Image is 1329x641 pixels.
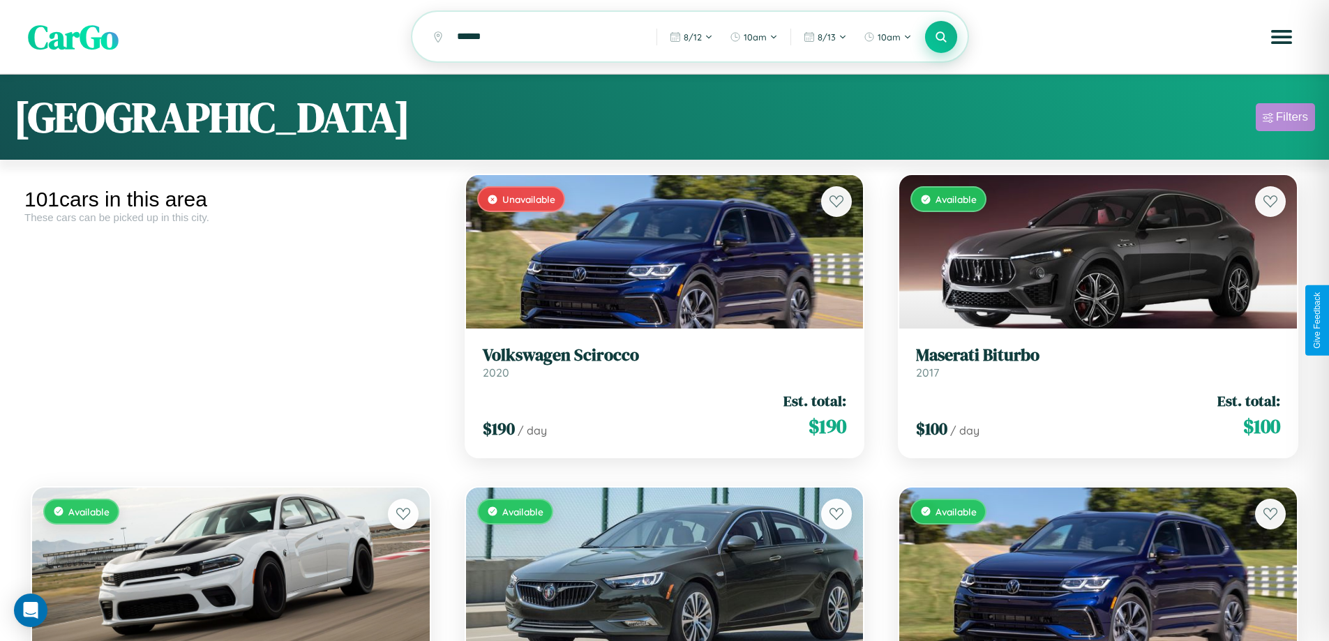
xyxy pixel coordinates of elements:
[518,423,547,437] span: / day
[483,345,847,379] a: Volkswagen Scirocco2020
[783,391,846,411] span: Est. total:
[723,26,785,48] button: 10am
[744,31,767,43] span: 10am
[483,417,515,440] span: $ 190
[878,31,901,43] span: 10am
[684,31,702,43] span: 8 / 12
[24,188,437,211] div: 101 cars in this area
[14,594,47,627] div: Open Intercom Messenger
[24,211,437,223] div: These cars can be picked up in this city.
[916,365,939,379] span: 2017
[916,345,1280,379] a: Maserati Biturbo2017
[502,506,543,518] span: Available
[483,345,847,365] h3: Volkswagen Scirocco
[916,345,1280,365] h3: Maserati Biturbo
[936,506,977,518] span: Available
[809,412,846,440] span: $ 190
[1276,110,1308,124] div: Filters
[1217,391,1280,411] span: Est. total:
[797,26,854,48] button: 8/13
[663,26,720,48] button: 8/12
[1243,412,1280,440] span: $ 100
[857,26,919,48] button: 10am
[68,506,110,518] span: Available
[936,193,977,205] span: Available
[14,89,410,146] h1: [GEOGRAPHIC_DATA]
[818,31,836,43] span: 8 / 13
[483,365,509,379] span: 2020
[28,14,119,60] span: CarGo
[950,423,979,437] span: / day
[1262,17,1301,56] button: Open menu
[1312,292,1322,349] div: Give Feedback
[1256,103,1315,131] button: Filters
[916,417,947,440] span: $ 100
[502,193,555,205] span: Unavailable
